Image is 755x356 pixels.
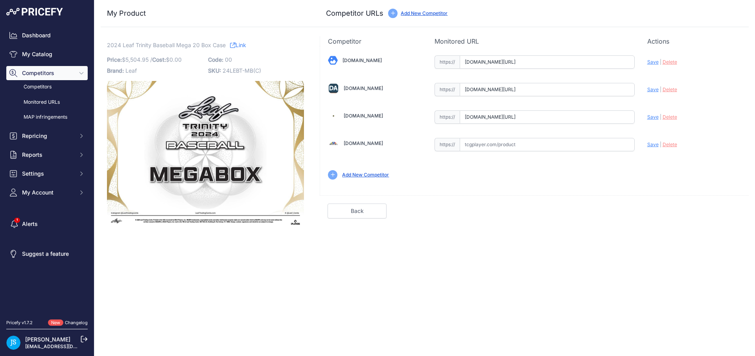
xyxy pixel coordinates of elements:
a: [DOMAIN_NAME] [344,85,383,91]
span: Cost: [152,56,166,63]
span: | [660,86,661,92]
h3: Competitor URLs [326,8,383,19]
span: 5,504.95 [125,56,149,63]
span: Leaf [125,67,137,74]
span: 00 [225,56,232,63]
img: Pricefy Logo [6,8,63,16]
span: Delete [663,59,677,65]
span: | [660,141,661,147]
a: Changelog [65,320,88,325]
a: Link [230,40,246,50]
span: Repricing [22,132,74,140]
span: 2024 Leaf Trinity Baseball Mega 20 Box Case [107,40,226,50]
button: Repricing [6,129,88,143]
span: Brand: [107,67,124,74]
p: Monitored URL [435,37,635,46]
a: Dashboard [6,28,88,42]
span: Delete [663,141,677,147]
input: steelcitycollectibles.com/product [460,110,635,124]
span: My Account [22,189,74,196]
span: 24LEBT-MB(C) [223,67,261,74]
span: New [48,319,63,326]
p: Actions [647,37,741,46]
a: Add New Competitor [401,10,447,16]
button: Settings [6,167,88,181]
span: Save [647,141,659,147]
span: Delete [663,86,677,92]
h3: My Product [107,8,304,19]
span: | [660,114,661,120]
p: Competitor [328,37,422,46]
a: [EMAIL_ADDRESS][DOMAIN_NAME] [25,343,107,349]
a: Back [328,204,387,218]
a: Suggest a feature [6,247,88,261]
span: Delete [663,114,677,120]
p: $ [107,54,203,65]
span: Save [647,86,659,92]
a: My Catalog [6,47,88,61]
button: Reports [6,148,88,162]
span: Settings [22,170,74,178]
span: Competitors [22,69,74,77]
a: Competitors [6,80,88,94]
a: [DOMAIN_NAME] [344,113,383,119]
span: / $ [150,56,182,63]
a: Alerts [6,217,88,231]
a: Add New Competitor [342,172,389,178]
nav: Sidebar [6,28,88,310]
button: Competitors [6,66,88,80]
span: 0.00 [169,56,182,63]
span: Save [647,114,659,120]
a: [DOMAIN_NAME] [343,57,382,63]
span: | [660,59,661,65]
span: SKU: [208,67,221,74]
input: dacardworld.com/product [460,83,635,96]
span: Price: [107,56,122,63]
span: https:// [435,55,460,69]
input: blowoutcards.com/product [460,55,635,69]
a: Monitored URLs [6,95,88,109]
span: Save [647,59,659,65]
a: MAP infringements [6,110,88,124]
span: https:// [435,83,460,96]
span: Code: [208,56,223,63]
a: [DOMAIN_NAME] [344,140,383,146]
span: https:// [435,138,460,151]
div: Pricefy v1.7.2 [6,319,33,326]
button: My Account [6,185,88,200]
span: https:// [435,110,460,124]
a: [PERSON_NAME] [25,336,70,343]
input: tcgplayer.com/product [460,138,635,151]
span: Reports [22,151,74,159]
